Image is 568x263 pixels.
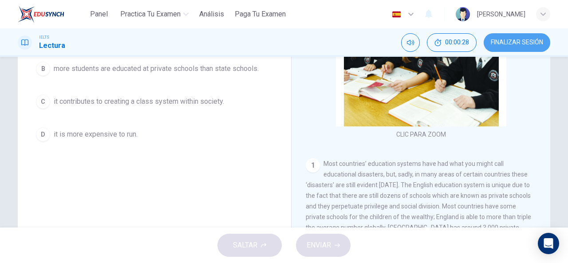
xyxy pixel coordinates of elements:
[491,39,543,46] span: FINALIZAR SESIÓN
[231,6,289,22] button: Paga Tu Examen
[85,6,113,22] button: Panel
[484,33,550,52] button: FINALIZAR SESIÓN
[477,9,525,20] div: [PERSON_NAME]
[32,123,277,145] button: Dit is more expensive to run.
[538,233,559,254] div: Open Intercom Messenger
[54,129,138,140] span: it is more expensive to run.
[32,58,277,80] button: Bmore students are educated at private schools than state schools.
[196,6,228,22] button: Análisis
[36,94,50,109] div: C
[427,33,477,52] div: Ocultar
[427,33,477,52] button: 00:00:28
[306,158,320,173] div: 1
[235,9,286,20] span: Paga Tu Examen
[391,11,402,18] img: es
[18,5,85,23] a: EduSynch logo
[36,62,50,76] div: B
[39,40,65,51] h1: Lectura
[306,160,532,263] span: Most countries’ education systems have had what you might call educational disasters, but, sadly,...
[199,9,224,20] span: Análisis
[18,5,64,23] img: EduSynch logo
[117,6,192,22] button: Practica tu examen
[32,90,277,113] button: Cit contributes to creating a class system within society.
[445,39,469,46] span: 00:00:28
[456,7,470,21] img: Profile picture
[39,34,49,40] span: IELTS
[54,63,259,74] span: more students are educated at private schools than state schools.
[54,96,224,107] span: it contributes to creating a class system within society.
[90,9,108,20] span: Panel
[36,127,50,141] div: D
[401,33,420,52] div: Silenciar
[120,9,181,20] span: Practica tu examen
